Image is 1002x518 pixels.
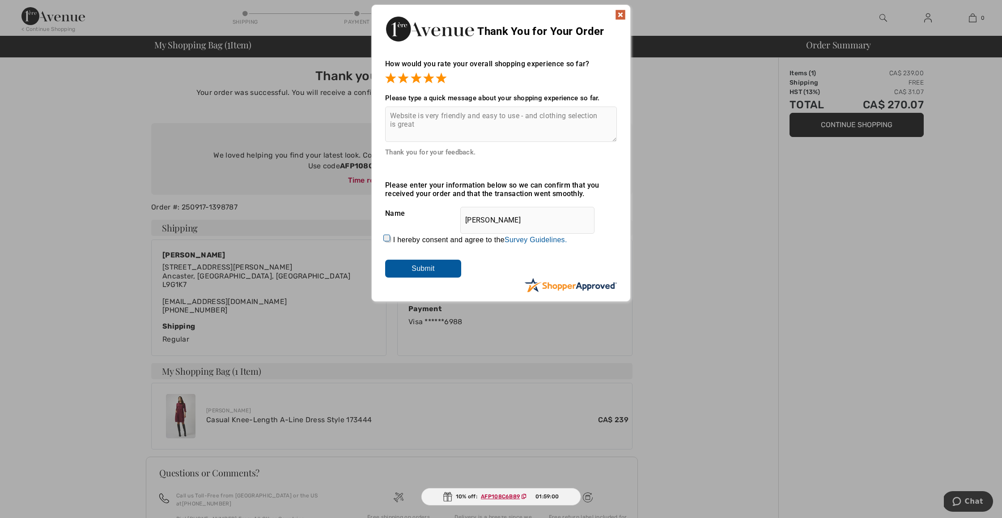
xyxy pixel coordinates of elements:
div: Thank you for your feedback. [385,148,617,156]
a: Survey Guidelines. [505,236,567,244]
img: x [615,9,626,20]
div: Please type a quick message about your shopping experience so far. [385,94,617,102]
div: Name [385,202,617,225]
span: Thank You for Your Order [477,25,604,38]
input: Submit [385,260,461,278]
div: 10% off: [421,488,581,505]
label: I hereby consent and agree to the [393,236,567,244]
ins: AFP108C6B89 [481,493,520,500]
div: How would you rate your overall shopping experience so far? [385,51,617,85]
span: Chat [21,6,39,14]
span: 01:59:00 [535,492,559,501]
img: Gift.svg [443,492,452,501]
div: Please enter your information below so we can confirm that you received your order and that the t... [385,181,617,198]
img: Thank You for Your Order [385,14,475,44]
